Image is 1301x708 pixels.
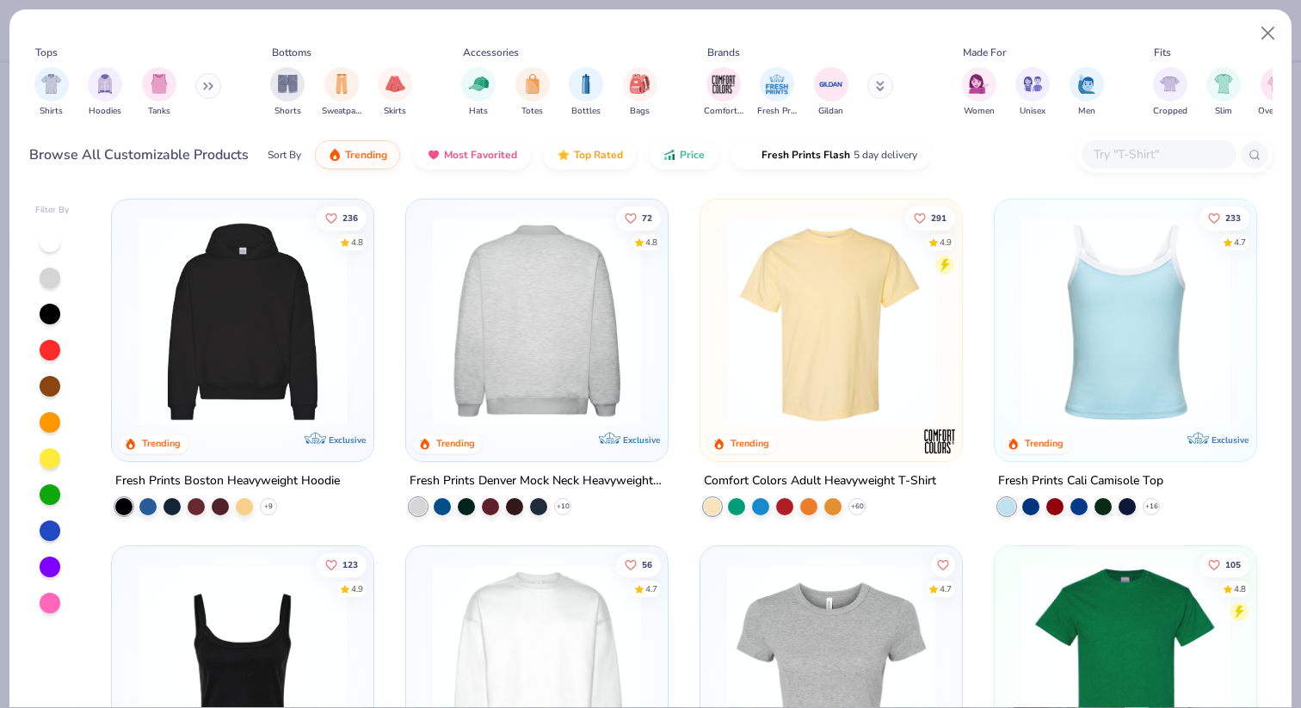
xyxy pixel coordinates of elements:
[814,67,848,118] div: filter for Gildan
[521,105,543,118] span: Totes
[272,45,311,60] div: Bottoms
[623,67,657,118] button: filter button
[1234,236,1246,249] div: 4.7
[931,213,946,222] span: 291
[854,145,917,165] span: 5 day delivery
[88,67,122,118] div: filter for Hoodies
[423,217,650,427] img: a90f7c54-8796-4cb2-9d6e-4e9644cfe0fe
[616,206,661,230] button: Like
[569,67,603,118] div: filter for Bottles
[1015,67,1050,118] div: filter for Unisex
[731,140,930,169] button: Fresh Prints Flash5 day delivery
[378,67,412,118] div: filter for Skirts
[704,67,743,118] button: filter button
[115,471,340,492] div: Fresh Prints Boston Heavyweight Hoodie
[616,552,661,576] button: Like
[650,140,718,169] button: Price
[757,105,797,118] span: Fresh Prints
[623,434,660,446] span: Exclusive
[461,67,496,118] div: filter for Hats
[1015,67,1050,118] button: filter button
[270,67,305,118] button: filter button
[1070,67,1104,118] div: filter for Men
[905,206,955,230] button: Like
[463,45,519,60] div: Accessories
[515,67,550,118] div: filter for Totes
[129,217,356,427] img: 91acfc32-fd48-4d6b-bdad-a4c1a30ac3fc
[744,148,758,162] img: flash.gif
[378,67,412,118] button: filter button
[642,213,652,222] span: 72
[1077,74,1096,94] img: Men Image
[264,502,273,512] span: + 9
[704,105,743,118] span: Comfort Colors
[89,105,121,118] span: Hoodies
[142,67,176,118] button: filter button
[278,74,298,94] img: Shorts Image
[329,434,366,446] span: Exclusive
[645,236,657,249] div: 4.8
[1153,67,1187,118] button: filter button
[964,105,995,118] span: Women
[963,45,1006,60] div: Made For
[523,74,542,94] img: Totes Image
[96,74,114,94] img: Hoodies Image
[940,582,952,595] div: 4.7
[318,552,367,576] button: Like
[711,71,737,97] img: Comfort Colors Image
[410,471,664,492] div: Fresh Prints Denver Mock Neck Heavyweight Sweatshirt
[1258,67,1297,118] button: filter button
[461,67,496,118] button: filter button
[385,74,405,94] img: Skirts Image
[384,105,406,118] span: Skirts
[1225,560,1241,569] span: 105
[814,67,848,118] button: filter button
[642,560,652,569] span: 56
[322,67,361,118] div: filter for Sweatpants
[944,217,1171,427] img: e55d29c3-c55d-459c-bfd9-9b1c499ab3c6
[969,74,989,94] img: Women Image
[707,45,740,60] div: Brands
[469,74,489,94] img: Hats Image
[574,148,623,162] span: Top Rated
[998,471,1163,492] div: Fresh Prints Cali Camisole Top
[569,67,603,118] button: filter button
[1199,552,1249,576] button: Like
[150,74,169,94] img: Tanks Image
[630,105,650,118] span: Bags
[940,236,952,249] div: 4.9
[1252,17,1285,50] button: Close
[29,145,249,165] div: Browse All Customizable Products
[274,105,301,118] span: Shorts
[1199,206,1249,230] button: Like
[1154,45,1171,60] div: Fits
[332,74,351,94] img: Sweatpants Image
[1267,74,1287,94] img: Oversized Image
[931,552,955,576] button: Like
[1092,145,1224,164] input: Try "T-Shirt"
[268,147,301,163] div: Sort By
[34,67,69,118] button: filter button
[1225,213,1241,222] span: 233
[1078,105,1095,118] span: Men
[318,206,367,230] button: Like
[444,148,517,162] span: Most Favorited
[270,67,305,118] div: filter for Shorts
[962,67,996,118] button: filter button
[680,148,705,162] span: Price
[645,582,657,595] div: 4.7
[850,502,863,512] span: + 60
[757,67,797,118] div: filter for Fresh Prints
[623,67,657,118] div: filter for Bags
[1258,67,1297,118] div: filter for Oversized
[571,105,601,118] span: Bottles
[469,105,488,118] span: Hats
[35,204,70,217] div: Filter By
[148,105,170,118] span: Tanks
[1153,105,1187,118] span: Cropped
[1153,67,1187,118] div: filter for Cropped
[1234,582,1246,595] div: 4.8
[557,148,570,162] img: TopRated.gif
[322,67,361,118] button: filter button
[328,148,342,162] img: trending.gif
